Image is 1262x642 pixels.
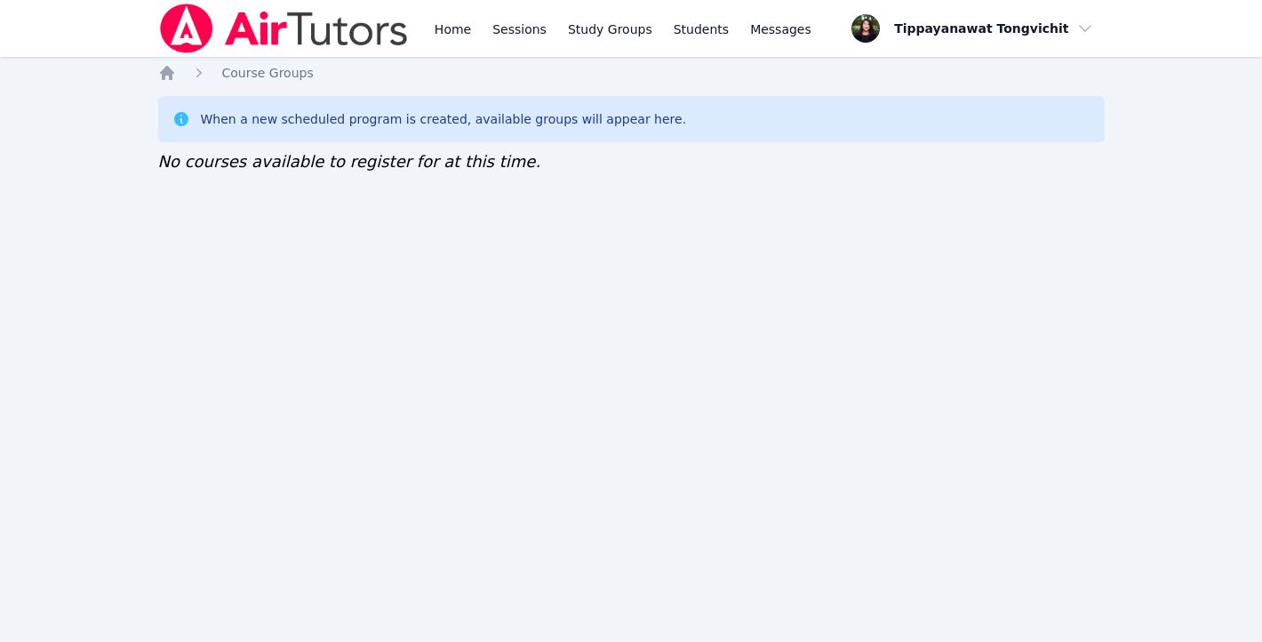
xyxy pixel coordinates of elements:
img: Air Tutors [158,4,410,53]
nav: Breadcrumb [158,64,1105,82]
span: No courses available to register for at this time. [158,152,541,171]
span: Course Groups [222,66,314,80]
div: When a new scheduled program is created, available groups will appear here. [201,110,687,128]
span: Messages [750,20,811,38]
a: Course Groups [222,64,314,82]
